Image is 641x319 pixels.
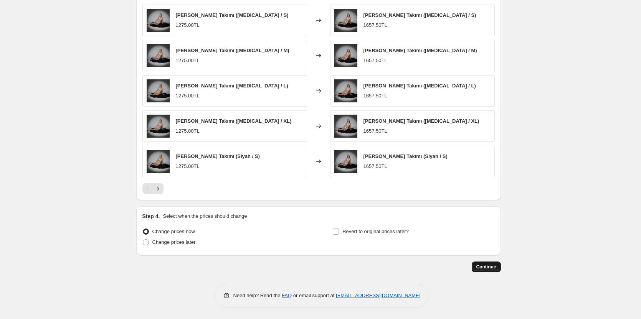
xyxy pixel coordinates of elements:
[363,118,479,124] span: [PERSON_NAME] Takımı ([MEDICAL_DATA] / XL)
[363,163,387,170] div: 1657.50TL
[334,115,357,138] img: IzoraBiancaBeyazKapak_866f8ce2-f1b5-4d9a-9642-4afa17218211_80x.png
[176,163,200,170] div: 1275.00TL
[363,153,448,159] span: [PERSON_NAME] Takımı (Siyah / S)
[363,127,387,135] div: 1657.50TL
[334,44,357,67] img: IzoraBiancaBeyazKapak_866f8ce2-f1b5-4d9a-9642-4afa17218211_80x.png
[336,293,420,298] a: [EMAIL_ADDRESS][DOMAIN_NAME]
[176,21,200,29] div: 1275.00TL
[292,293,336,298] span: or email support at
[147,79,170,102] img: IzoraBiancaBeyazKapak_866f8ce2-f1b5-4d9a-9642-4afa17218211_80x.png
[176,153,260,159] span: [PERSON_NAME] Takımı (Siyah / S)
[147,9,170,32] img: IzoraBiancaBeyazKapak_866f8ce2-f1b5-4d9a-9642-4afa17218211_80x.png
[147,44,170,67] img: IzoraBiancaBeyazKapak_866f8ce2-f1b5-4d9a-9642-4afa17218211_80x.png
[233,293,282,298] span: Need help? Read the
[342,229,409,234] span: Revert to original prices later?
[363,57,387,64] div: 1657.50TL
[476,264,496,270] span: Continue
[152,239,196,245] span: Change prices later
[142,183,164,194] nav: Pagination
[163,212,247,220] p: Select when the prices should change
[176,127,200,135] div: 1275.00TL
[176,118,292,124] span: [PERSON_NAME] Takımı ([MEDICAL_DATA] / XL)
[176,83,288,89] span: [PERSON_NAME] Takımı ([MEDICAL_DATA] / L)
[363,48,477,53] span: [PERSON_NAME] Takımı ([MEDICAL_DATA] / M)
[363,12,476,18] span: [PERSON_NAME] Takımı ([MEDICAL_DATA] / S)
[334,150,357,173] img: IzoraBiancaBeyazKapak_866f8ce2-f1b5-4d9a-9642-4afa17218211_80x.png
[334,9,357,32] img: IzoraBiancaBeyazKapak_866f8ce2-f1b5-4d9a-9642-4afa17218211_80x.png
[147,150,170,173] img: IzoraBiancaBeyazKapak_866f8ce2-f1b5-4d9a-9642-4afa17218211_80x.png
[176,12,289,18] span: [PERSON_NAME] Takımı ([MEDICAL_DATA] / S)
[176,57,200,64] div: 1275.00TL
[152,229,195,234] span: Change prices now
[363,92,387,100] div: 1657.50TL
[176,92,200,100] div: 1275.00TL
[176,48,289,53] span: [PERSON_NAME] Takımı ([MEDICAL_DATA] / M)
[363,83,476,89] span: [PERSON_NAME] Takımı ([MEDICAL_DATA] / L)
[363,21,387,29] div: 1657.50TL
[142,212,160,220] h2: Step 4.
[282,293,292,298] a: FAQ
[472,261,501,272] button: Continue
[147,115,170,138] img: IzoraBiancaBeyazKapak_866f8ce2-f1b5-4d9a-9642-4afa17218211_80x.png
[334,79,357,102] img: IzoraBiancaBeyazKapak_866f8ce2-f1b5-4d9a-9642-4afa17218211_80x.png
[153,183,164,194] button: Next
